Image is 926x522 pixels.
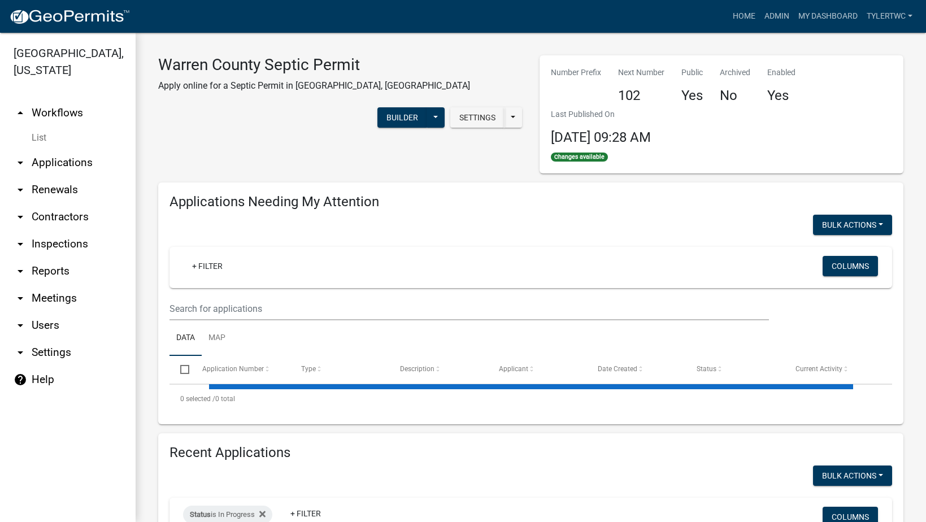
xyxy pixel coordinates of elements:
i: arrow_drop_down [14,183,27,197]
span: 0 selected / [180,395,215,403]
h4: Applications Needing My Attention [169,194,892,210]
button: Settings [450,107,505,128]
datatable-header-cell: Application Number [191,356,290,383]
i: arrow_drop_down [14,156,27,169]
span: Status [190,510,211,519]
i: arrow_drop_up [14,106,27,120]
i: arrow_drop_down [14,264,27,278]
datatable-header-cell: Current Activity [785,356,884,383]
datatable-header-cell: Select [169,356,191,383]
button: Bulk Actions [813,215,892,235]
h4: Yes [681,88,703,104]
button: Columns [823,256,878,276]
datatable-header-cell: Type [290,356,389,383]
a: My Dashboard [794,6,862,27]
h3: Warren County Septic Permit [158,55,470,75]
datatable-header-cell: Status [686,356,785,383]
i: help [14,373,27,386]
h4: Recent Applications [169,445,892,461]
a: Admin [760,6,794,27]
i: arrow_drop_down [14,237,27,251]
i: arrow_drop_down [14,292,27,305]
input: Search for applications [169,297,769,320]
a: + Filter [183,256,232,276]
p: Number Prefix [551,67,601,79]
a: Map [202,320,232,356]
i: arrow_drop_down [14,319,27,332]
h4: Yes [767,88,795,104]
button: Bulk Actions [813,466,892,486]
span: Applicant [499,365,528,373]
p: Apply online for a Septic Permit in [GEOGRAPHIC_DATA], [GEOGRAPHIC_DATA] [158,79,470,93]
i: arrow_drop_down [14,210,27,224]
a: TylerTWC [862,6,917,27]
a: Home [728,6,760,27]
span: Current Activity [795,365,842,373]
p: Last Published On [551,108,651,120]
h4: 102 [618,88,664,104]
i: arrow_drop_down [14,346,27,359]
p: Archived [720,67,750,79]
div: 0 total [169,385,892,413]
h4: No [720,88,750,104]
p: Next Number [618,67,664,79]
span: Description [400,365,434,373]
p: Enabled [767,67,795,79]
datatable-header-cell: Date Created [587,356,686,383]
span: Date Created [598,365,637,373]
span: Changes available [551,153,608,162]
a: Data [169,320,202,356]
button: Builder [377,107,427,128]
span: Application Number [202,365,264,373]
span: [DATE] 09:28 AM [551,129,651,145]
span: Status [697,365,716,373]
span: Type [301,365,316,373]
p: Public [681,67,703,79]
datatable-header-cell: Description [389,356,488,383]
datatable-header-cell: Applicant [488,356,587,383]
